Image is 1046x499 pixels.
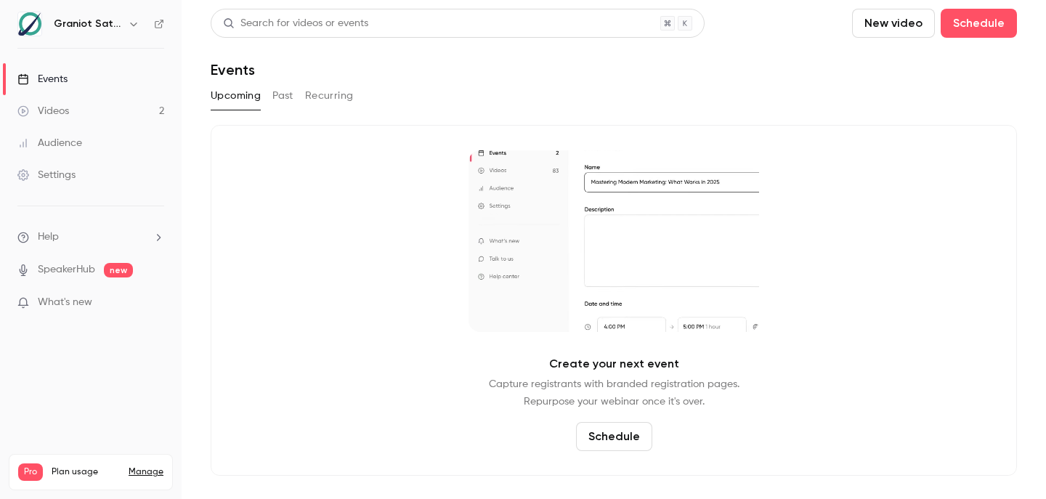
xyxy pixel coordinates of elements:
span: What's new [38,295,92,310]
a: SpeakerHub [38,262,95,277]
button: Upcoming [211,84,261,107]
span: Plan usage [52,466,120,478]
button: Past [272,84,293,107]
li: help-dropdown-opener [17,230,164,245]
p: Create your next event [549,355,679,373]
a: Manage [129,466,163,478]
h1: Events [211,61,255,78]
div: Events [17,72,68,86]
div: Search for videos or events [223,16,368,31]
span: Help [38,230,59,245]
span: Pro [18,463,43,481]
button: New video [852,9,935,38]
div: Settings [17,168,76,182]
button: Schedule [576,422,652,451]
button: Recurring [305,84,354,107]
p: Capture registrants with branded registration pages. Repurpose your webinar once it's over. [489,376,739,410]
img: Graniot Satellite Technologies SL [18,12,41,36]
iframe: Noticeable Trigger [147,296,164,309]
button: Schedule [941,9,1017,38]
div: Videos [17,104,69,118]
div: Audience [17,136,82,150]
h6: Graniot Satellite Technologies SL [54,17,122,31]
span: new [104,263,133,277]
